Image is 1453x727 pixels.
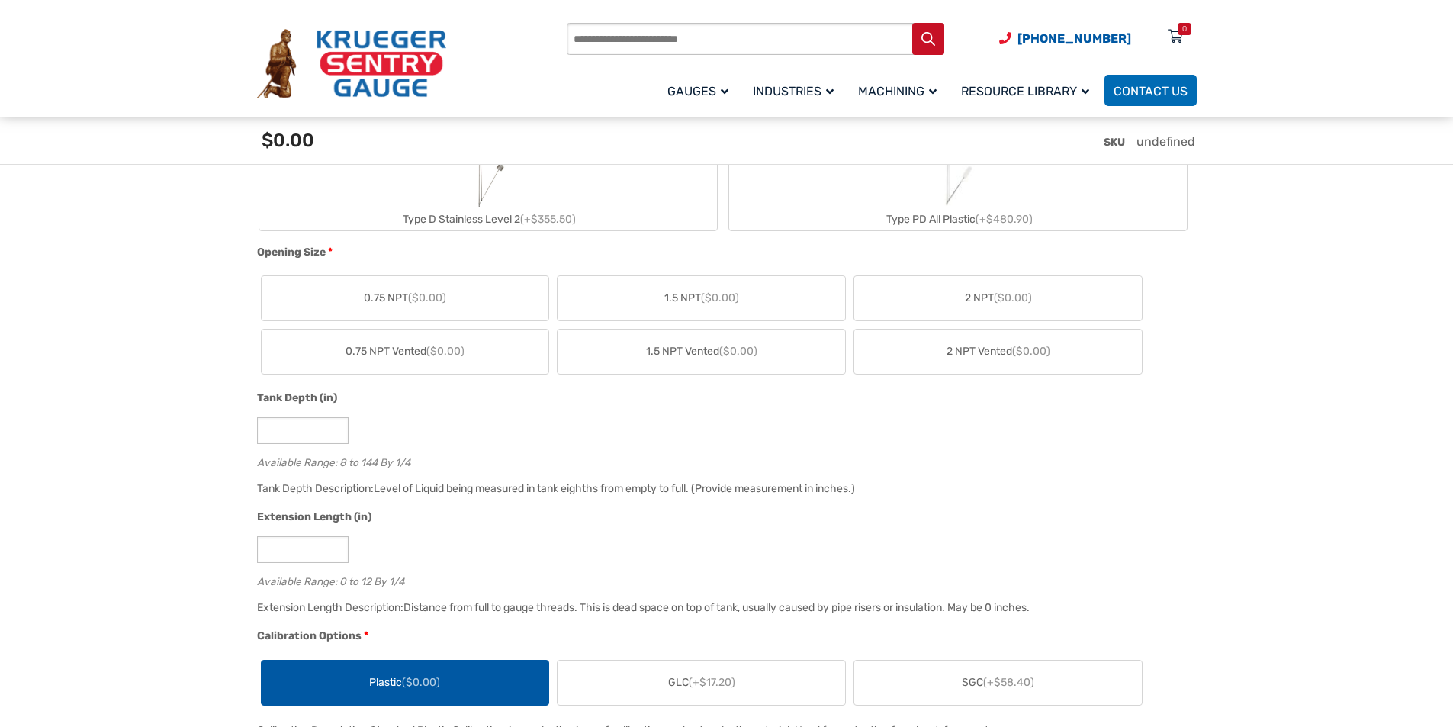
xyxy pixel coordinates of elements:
span: (+$355.50) [520,213,576,226]
span: [PHONE_NUMBER] [1017,31,1131,46]
span: Calibration Options [257,629,362,642]
span: Plastic [369,674,440,690]
div: Type D Stainless Level 2 [259,208,717,230]
span: SGC [962,674,1034,690]
span: Resource Library [961,84,1089,98]
a: Machining [849,72,952,108]
span: undefined [1136,134,1195,149]
div: Available Range: 8 to 144 By 1/4 [257,453,1189,468]
img: Krueger Sentry Gauge [257,29,446,99]
span: ($0.00) [426,345,465,358]
label: Type PD All Plastic [729,135,1187,230]
a: Gauges [658,72,744,108]
span: 2 NPT [965,290,1032,306]
span: (+$58.40) [983,676,1034,689]
a: Phone Number (920) 434-8860 [999,29,1131,48]
span: (+$480.90) [976,213,1033,226]
span: Extension Length Description: [257,601,403,614]
a: Industries [744,72,849,108]
span: ($0.00) [408,291,446,304]
div: Distance from full to gauge threads. This is dead space on top of tank, usually caused by pipe ri... [403,601,1030,614]
span: 0.75 NPT Vented [346,343,465,359]
span: ($0.00) [1012,345,1050,358]
span: 2 NPT Vented [947,343,1050,359]
div: Type PD All Plastic [729,208,1187,230]
div: Available Range: 0 to 12 By 1/4 [257,572,1189,587]
span: ($0.00) [402,676,440,689]
span: Tank Depth (in) [257,391,337,404]
a: Resource Library [952,72,1104,108]
a: Contact Us [1104,75,1197,106]
span: (+$17.20) [689,676,735,689]
span: ($0.00) [994,291,1032,304]
span: Industries [753,84,834,98]
span: 1.5 NPT Vented [646,343,757,359]
div: Level of Liquid being measured in tank eighths from empty to full. (Provide measurement in inches.) [374,482,855,495]
span: 0.75 NPT [364,290,446,306]
span: ($0.00) [701,291,739,304]
span: Machining [858,84,937,98]
span: Opening Size [257,246,326,259]
span: ($0.00) [719,345,757,358]
div: 0 [1182,23,1187,35]
span: Contact Us [1114,84,1188,98]
span: GLC [668,674,735,690]
abbr: required [328,244,333,260]
span: Tank Depth Description: [257,482,374,495]
label: Type D Stainless Level 2 [259,135,717,230]
span: Gauges [667,84,728,98]
span: SKU [1104,136,1125,149]
abbr: required [364,628,368,644]
span: Extension Length (in) [257,510,371,523]
span: 1.5 NPT [664,290,739,306]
